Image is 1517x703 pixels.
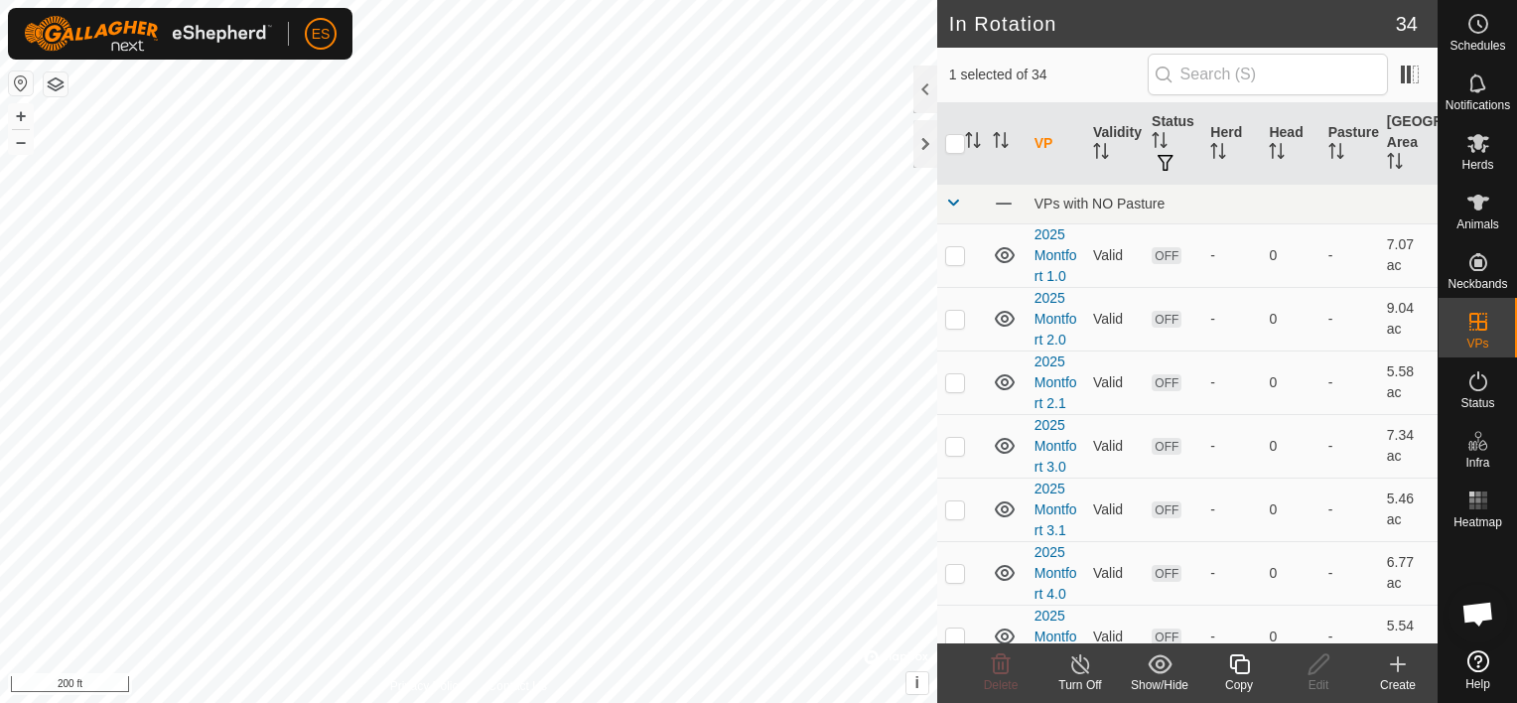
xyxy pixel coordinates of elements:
a: 2025 Montfort 3.0 [1034,417,1077,475]
span: OFF [1152,501,1181,518]
div: VPs with NO Pasture [1034,196,1430,211]
th: Pasture [1320,103,1379,185]
a: 2025 Montfort 1.0 [1034,226,1077,284]
div: - [1210,627,1253,647]
span: OFF [1152,247,1181,264]
span: ES [312,24,331,45]
td: Valid [1085,351,1144,414]
p-sorticon: Activate to sort [1210,146,1226,162]
td: 0 [1261,287,1319,351]
button: i [906,672,928,694]
span: Heatmap [1453,516,1502,528]
p-sorticon: Activate to sort [965,135,981,151]
td: 5.46 ac [1379,478,1438,541]
div: Turn Off [1040,676,1120,694]
td: Valid [1085,223,1144,287]
span: 34 [1396,9,1418,39]
td: 5.54 ac [1379,605,1438,668]
span: Schedules [1449,40,1505,52]
h2: In Rotation [949,12,1396,36]
span: Animals [1456,218,1499,230]
div: - [1210,245,1253,266]
div: - [1210,309,1253,330]
td: 0 [1261,414,1319,478]
div: Edit [1279,676,1358,694]
img: Gallagher Logo [24,16,272,52]
span: Delete [984,678,1019,692]
td: - [1320,351,1379,414]
td: Valid [1085,541,1144,605]
a: 2025 Montfort 4.1 [1034,608,1077,665]
td: 7.34 ac [1379,414,1438,478]
td: Valid [1085,414,1144,478]
div: - [1210,436,1253,457]
span: OFF [1152,438,1181,455]
p-sorticon: Activate to sort [1093,146,1109,162]
div: Show/Hide [1120,676,1199,694]
button: – [9,130,33,154]
td: 0 [1261,478,1319,541]
a: Contact Us [488,677,547,695]
span: Help [1465,678,1490,690]
a: Privacy Policy [390,677,465,695]
p-sorticon: Activate to sort [1269,146,1285,162]
th: Herd [1202,103,1261,185]
a: 2025 Montfort 2.0 [1034,290,1077,348]
td: - [1320,605,1379,668]
span: Infra [1465,457,1489,469]
a: 2025 Montfort 2.1 [1034,353,1077,411]
a: 2025 Montfort 3.1 [1034,481,1077,538]
span: OFF [1152,565,1181,582]
span: OFF [1152,629,1181,645]
td: - [1320,223,1379,287]
span: i [915,674,919,691]
div: - [1210,499,1253,520]
th: [GEOGRAPHIC_DATA] Area [1379,103,1438,185]
p-sorticon: Activate to sort [1152,135,1168,151]
td: 0 [1261,541,1319,605]
td: 0 [1261,605,1319,668]
td: 0 [1261,223,1319,287]
th: Head [1261,103,1319,185]
button: Map Layers [44,72,68,96]
input: Search (S) [1148,54,1388,95]
p-sorticon: Activate to sort [993,135,1009,151]
button: + [9,104,33,128]
td: - [1320,541,1379,605]
span: 1 selected of 34 [949,65,1148,85]
td: 7.07 ac [1379,223,1438,287]
a: Help [1439,642,1517,698]
td: 0 [1261,351,1319,414]
p-sorticon: Activate to sort [1328,146,1344,162]
a: Open chat [1448,584,1508,643]
th: Status [1144,103,1202,185]
span: Status [1460,397,1494,409]
span: Herds [1461,159,1493,171]
div: Copy [1199,676,1279,694]
span: OFF [1152,374,1181,391]
div: - [1210,372,1253,393]
td: 6.77 ac [1379,541,1438,605]
span: Neckbands [1448,278,1507,290]
td: Valid [1085,478,1144,541]
div: Create [1358,676,1438,694]
td: 5.58 ac [1379,351,1438,414]
a: 2025 Montfort 4.0 [1034,544,1077,602]
td: Valid [1085,287,1144,351]
span: VPs [1466,338,1488,350]
span: OFF [1152,311,1181,328]
span: Notifications [1446,99,1510,111]
td: 9.04 ac [1379,287,1438,351]
div: - [1210,563,1253,584]
td: - [1320,287,1379,351]
p-sorticon: Activate to sort [1387,156,1403,172]
th: Validity [1085,103,1144,185]
td: - [1320,414,1379,478]
th: VP [1027,103,1085,185]
td: - [1320,478,1379,541]
td: Valid [1085,605,1144,668]
button: Reset Map [9,71,33,95]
